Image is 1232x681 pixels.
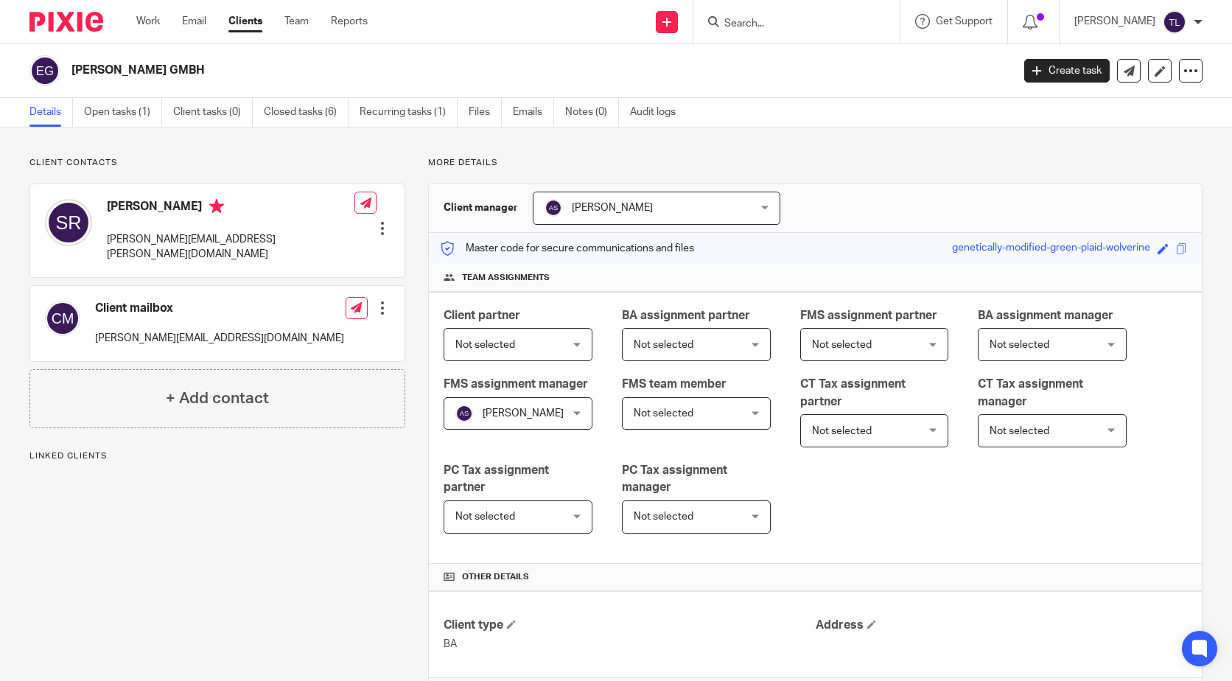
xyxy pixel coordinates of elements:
a: Recurring tasks (1) [360,98,458,127]
span: Not selected [812,340,872,350]
span: Not selected [634,408,693,419]
span: Client partner [444,310,520,321]
span: Not selected [455,511,515,522]
p: [PERSON_NAME][EMAIL_ADDRESS][DOMAIN_NAME] [95,331,344,346]
input: Search [723,18,855,31]
a: Closed tasks (6) [264,98,349,127]
h3: Client manager [444,200,518,215]
span: PC Tax assignment partner [444,464,549,493]
img: svg%3E [455,405,473,422]
a: Client tasks (0) [173,98,253,127]
a: Clients [228,14,262,29]
img: svg%3E [29,55,60,86]
i: Primary [209,199,224,214]
a: Open tasks (1) [84,98,162,127]
a: Reports [331,14,368,29]
a: Notes (0) [565,98,619,127]
a: Files [469,98,502,127]
h4: Client type [444,618,815,633]
span: FMS team member [622,378,727,390]
a: Create task [1024,59,1110,83]
h2: [PERSON_NAME] GMBH [71,63,816,78]
span: BA assignment partner [622,310,750,321]
div: genetically-modified-green-plaid-wolverine [952,240,1150,257]
span: Not selected [634,511,693,522]
span: CT Tax assignment partner [800,378,906,407]
img: Pixie [29,12,103,32]
span: CT Tax assignment manager [978,378,1083,407]
span: Not selected [455,340,515,350]
span: BA assignment manager [978,310,1113,321]
p: BA [444,637,815,652]
span: PC Tax assignment manager [622,464,727,493]
span: Not selected [990,340,1049,350]
img: svg%3E [545,199,562,217]
span: FMS assignment partner [800,310,937,321]
a: Details [29,98,73,127]
span: Not selected [634,340,693,350]
a: Team [284,14,309,29]
span: Team assignments [462,272,550,284]
a: Work [136,14,160,29]
img: svg%3E [45,301,80,336]
a: Email [182,14,206,29]
span: Get Support [936,16,993,27]
span: Other details [462,571,529,583]
span: [PERSON_NAME] [572,203,653,213]
p: Master code for secure communications and files [440,241,694,256]
img: svg%3E [1163,10,1186,34]
p: Client contacts [29,157,405,169]
p: [PERSON_NAME][EMAIL_ADDRESS][PERSON_NAME][DOMAIN_NAME] [107,232,354,262]
p: More details [428,157,1203,169]
h4: Address [816,618,1187,633]
h4: [PERSON_NAME] [107,199,354,217]
span: [PERSON_NAME] [483,408,564,419]
span: Not selected [990,426,1049,436]
h4: Client mailbox [95,301,344,316]
a: Emails [513,98,554,127]
p: [PERSON_NAME] [1074,14,1155,29]
h4: + Add contact [166,387,269,410]
span: FMS assignment manager [444,378,588,390]
a: Audit logs [630,98,687,127]
span: Not selected [812,426,872,436]
p: Linked clients [29,450,405,462]
img: svg%3E [45,199,92,246]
